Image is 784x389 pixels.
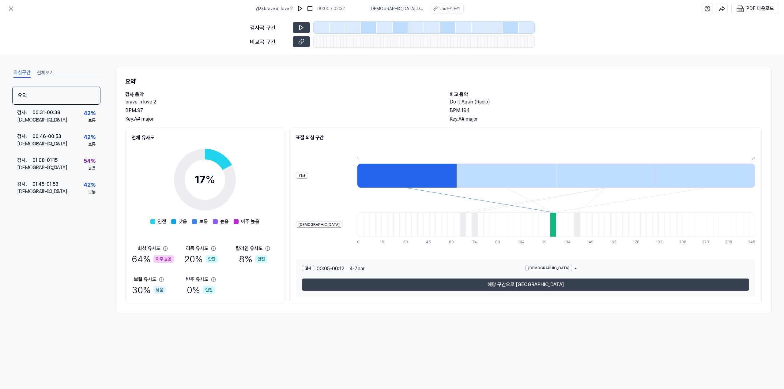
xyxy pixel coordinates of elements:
div: 비교 음악 듣기 [439,6,460,11]
div: 00:00 / 02:32 [317,6,345,12]
img: play [297,6,303,12]
div: [DEMOGRAPHIC_DATA] . [17,164,32,171]
img: help [704,6,710,12]
div: 보통 [88,141,96,148]
div: BPM. 194 [450,107,762,114]
button: PDF 다운로드 [735,3,775,14]
div: 안전 [255,255,267,263]
div: 8 % [239,252,267,266]
span: 낮음 [179,218,187,225]
div: 193 [656,239,662,245]
div: Key. A# major [125,115,437,123]
h2: 표절 의심 구간 [296,134,755,141]
div: BPM. 97 [125,107,437,114]
div: 보통 [88,189,96,195]
div: 42 % [84,109,96,117]
div: 17 [194,171,215,188]
div: 00:31 - 00:38 [32,109,60,116]
span: 아주 높음 [241,218,259,225]
div: 아주 높음 [153,255,174,263]
div: 60 [449,239,455,245]
div: 검사곡 구간 [250,24,289,32]
div: [DEMOGRAPHIC_DATA] . [17,188,32,195]
button: 비교 음악 듣기 [431,4,464,13]
div: 54 % [84,157,96,165]
span: 4 - 7 bar [349,265,364,272]
div: [DEMOGRAPHIC_DATA] . [17,140,32,148]
div: 1 [357,155,457,161]
div: 0 % [187,283,215,297]
span: [DEMOGRAPHIC_DATA] . Do It Again (Radio) [369,6,423,12]
div: PDF 다운로드 [746,5,774,13]
div: 30 [403,239,409,245]
div: [DEMOGRAPHIC_DATA] [296,222,342,228]
div: 검사 . [17,109,32,116]
h2: 전체 유사도 [132,134,278,141]
div: 208 [679,239,685,245]
button: 전체보기 [37,68,54,78]
div: 238 [725,239,731,245]
img: share [719,6,725,12]
div: 검사 [296,173,308,179]
div: 검사 . [17,133,32,140]
div: 높음 [88,165,96,171]
div: 134 [564,239,570,245]
div: 요약 [12,87,100,105]
div: 74 [472,239,478,245]
h2: brave in love 2 [125,98,437,106]
div: 검사 . [17,157,32,164]
div: [DEMOGRAPHIC_DATA] [526,265,572,271]
div: 149 [587,239,593,245]
span: 검사 . brave in love 2 [255,6,293,12]
div: 30 % [132,283,166,297]
img: stop [307,6,313,12]
div: 119 [541,239,547,245]
div: 화성 유사도 [138,245,160,252]
div: 0 [357,239,363,245]
div: 01:45 - 01:53 [32,181,58,188]
div: 15 [380,239,386,245]
div: 01:03 - 01:13 [32,164,58,171]
button: 의심구간 [13,68,31,78]
div: 안전 [203,286,215,294]
div: 검사 . [17,181,32,188]
div: 42 % [84,133,96,141]
div: 리듬 유사도 [186,245,209,252]
div: 01:08 - 01:15 [32,157,58,164]
span: 보통 [199,218,208,225]
div: 45 [426,239,432,245]
div: 00:46 - 00:53 [32,133,61,140]
div: 163 [610,239,616,245]
div: - [526,265,749,272]
h1: 요약 [125,77,762,86]
div: 223 [702,239,708,245]
h2: Do It Again (Radio) [450,98,762,106]
div: [DEMOGRAPHIC_DATA] . [17,116,32,124]
div: 42 % [84,181,96,189]
span: 00:05 - 00:12 [317,265,344,272]
div: 보통 [88,117,96,124]
div: 104 [518,239,524,245]
div: 02:01 - 02:05 [32,116,59,124]
div: 안전 [205,255,218,263]
button: 해당 구간으로 [GEOGRAPHIC_DATA] [302,279,749,291]
div: 보컬 유사도 [134,276,156,283]
span: 높음 [220,218,229,225]
div: 178 [633,239,639,245]
span: % [205,173,215,186]
div: 낮음 [153,286,166,294]
div: 검사 [302,265,314,271]
img: PDF Download [737,5,744,12]
div: 20 % [184,252,218,266]
div: 비교곡 구간 [250,38,289,46]
div: 반주 유사도 [186,276,209,283]
div: Key. A# major [450,115,762,123]
div: 64 % [132,252,174,266]
span: 안전 [158,218,166,225]
div: 245 [748,239,755,245]
div: 02:01 - 02:05 [32,140,59,148]
h2: 검사 음악 [125,91,437,98]
div: 탑라인 유사도 [236,245,263,252]
h2: 비교 음악 [450,91,762,98]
